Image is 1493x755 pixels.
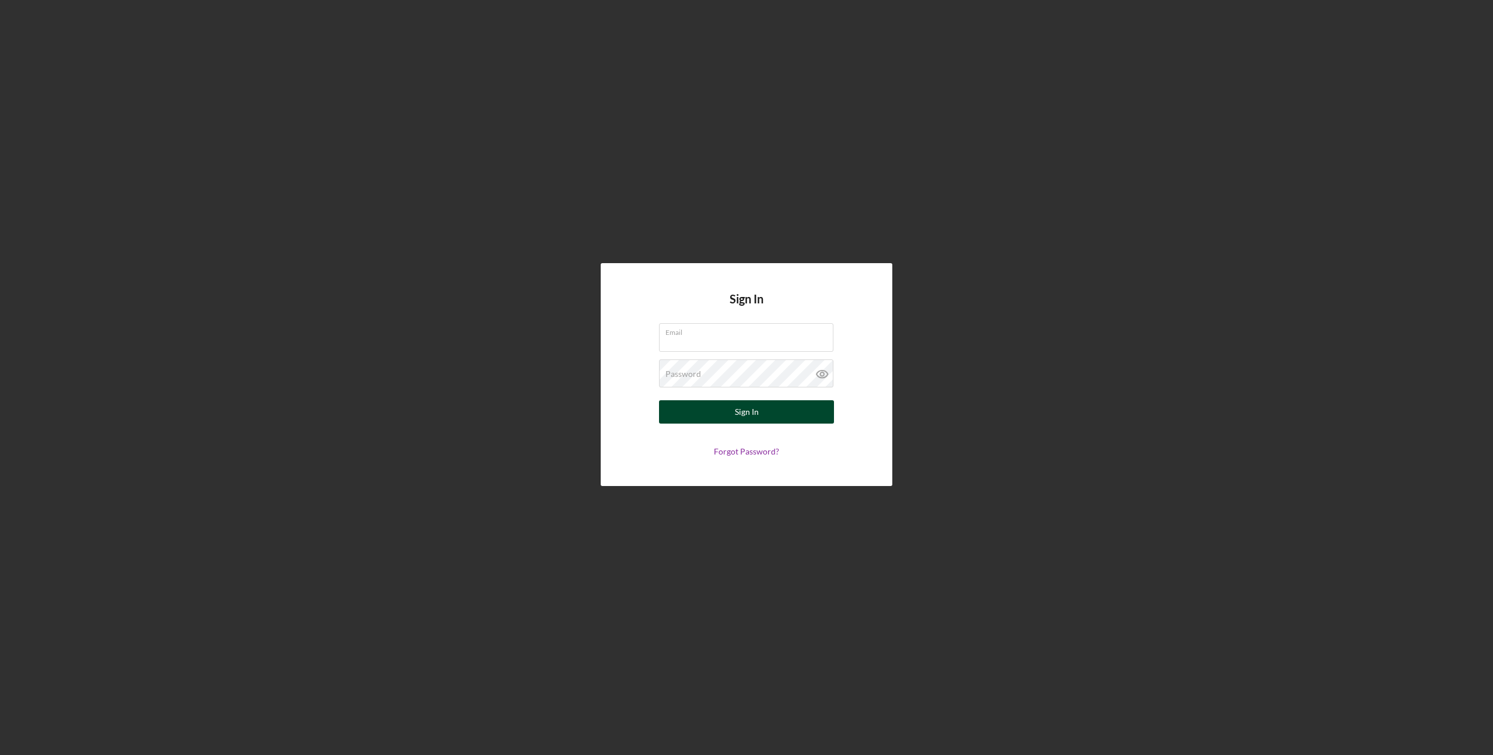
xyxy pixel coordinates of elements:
[735,400,759,424] div: Sign In
[665,369,701,379] label: Password
[665,324,833,337] label: Email
[659,400,834,424] button: Sign In
[714,446,779,456] a: Forgot Password?
[730,292,763,323] h4: Sign In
